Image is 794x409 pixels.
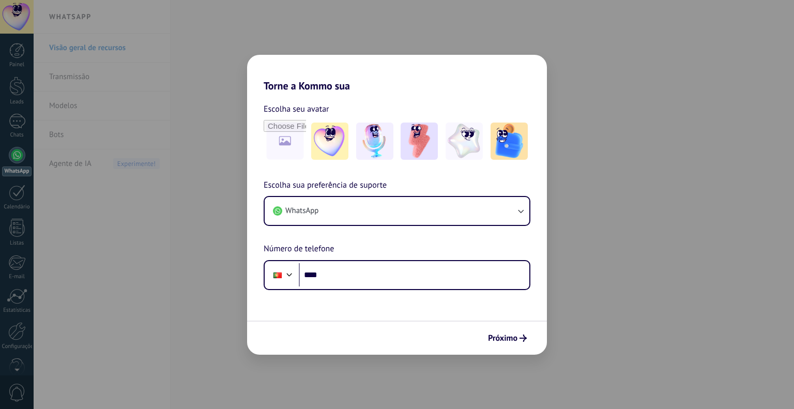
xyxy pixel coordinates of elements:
[446,123,483,160] img: -4.jpeg
[356,123,393,160] img: -2.jpeg
[265,197,529,225] button: WhatsApp
[488,335,517,342] span: Próximo
[247,55,547,92] h2: Torne a Kommo sua
[264,243,334,256] span: Número de telefone
[401,123,438,160] img: -3.jpeg
[268,264,287,286] div: Portugal: + 351
[311,123,348,160] img: -1.jpeg
[285,206,318,216] span: WhatsApp
[491,123,528,160] img: -5.jpeg
[264,102,329,116] span: Escolha seu avatar
[264,179,387,192] span: Escolha sua preferência de suporte
[483,329,531,347] button: Próximo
